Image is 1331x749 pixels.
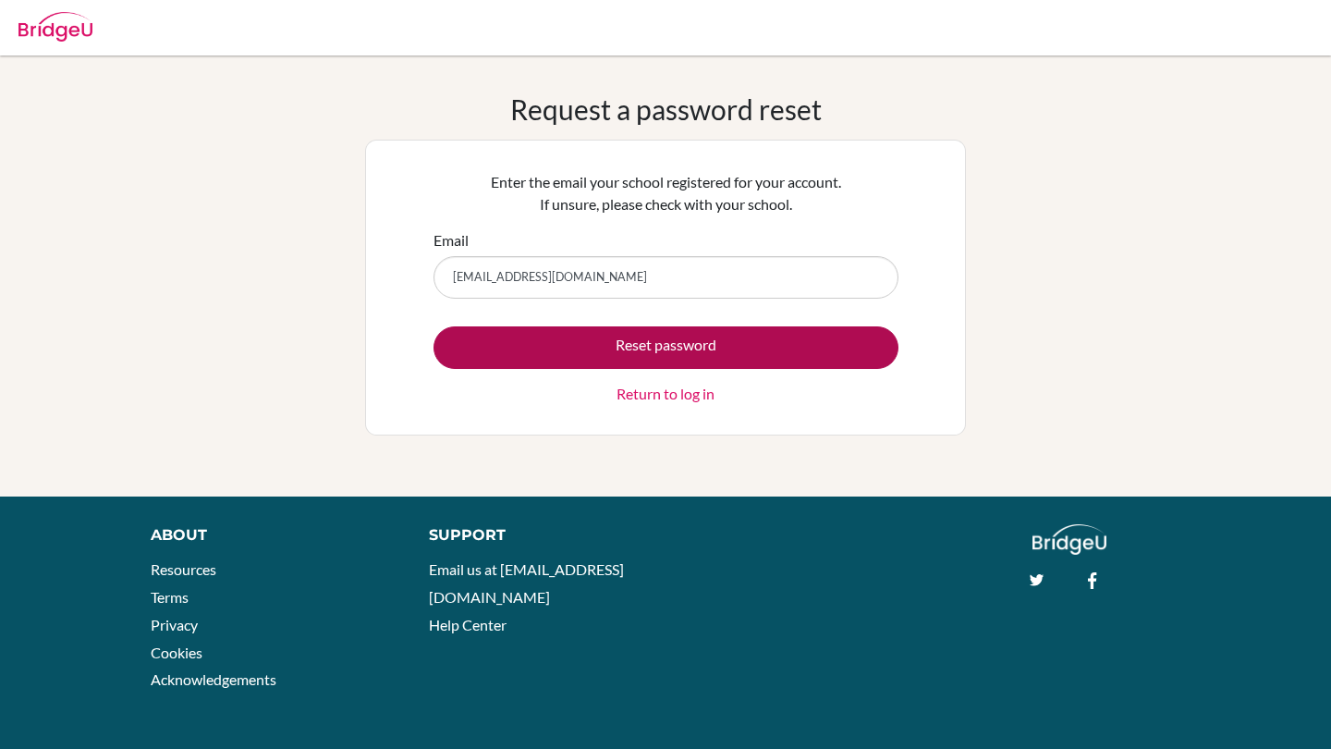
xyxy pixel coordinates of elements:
[18,12,92,42] img: Bridge-U
[151,560,216,578] a: Resources
[429,616,507,633] a: Help Center
[433,171,898,215] p: Enter the email your school registered for your account. If unsure, please check with your school.
[151,616,198,633] a: Privacy
[151,670,276,688] a: Acknowledgements
[151,588,189,606] a: Terms
[510,92,822,126] h1: Request a password reset
[429,524,647,546] div: Support
[433,326,898,369] button: Reset password
[617,383,714,405] a: Return to log in
[151,524,387,546] div: About
[151,644,202,661] a: Cookies
[429,560,624,606] a: Email us at [EMAIL_ADDRESS][DOMAIN_NAME]
[1032,524,1107,555] img: logo_white@2x-f4f0deed5e89b7ecb1c2cc34c3e3d731f90f0f143d5ea2071677605dd97b5244.png
[433,229,469,252] label: Email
